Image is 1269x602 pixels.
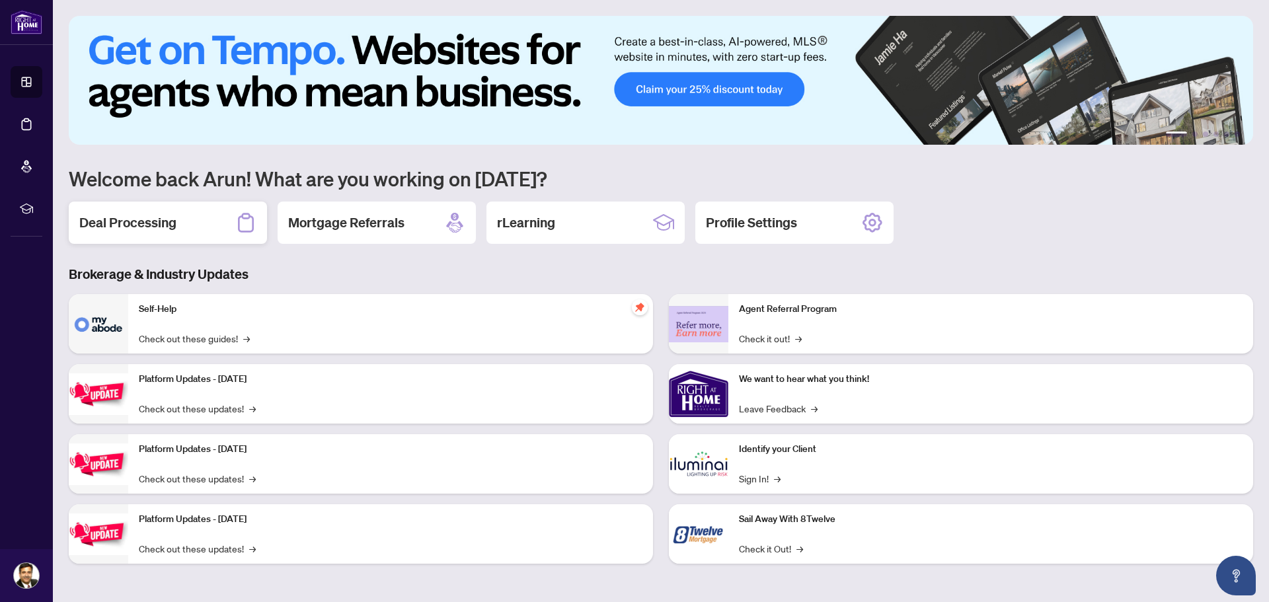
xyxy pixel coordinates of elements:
[795,331,802,346] span: →
[739,401,818,416] a: Leave Feedback→
[739,302,1243,317] p: Agent Referral Program
[1224,132,1229,137] button: 5
[139,541,256,556] a: Check out these updates!→
[11,10,42,34] img: logo
[69,16,1253,145] img: Slide 0
[139,471,256,486] a: Check out these updates!→
[69,265,1253,283] h3: Brokerage & Industry Updates
[739,331,802,346] a: Check it out!→
[1235,132,1240,137] button: 6
[249,471,256,486] span: →
[739,442,1243,457] p: Identify your Client
[139,442,642,457] p: Platform Updates - [DATE]
[14,563,39,588] img: Profile Icon
[739,541,803,556] a: Check it Out!→
[249,541,256,556] span: →
[139,331,250,346] a: Check out these guides!→
[69,443,128,485] img: Platform Updates - July 8, 2025
[669,306,728,342] img: Agent Referral Program
[811,401,818,416] span: →
[1166,132,1187,137] button: 1
[1213,132,1219,137] button: 4
[1203,132,1208,137] button: 3
[632,299,648,315] span: pushpin
[69,166,1253,191] h1: Welcome back Arun! What are you working on [DATE]?
[243,331,250,346] span: →
[497,213,555,232] h2: rLearning
[139,512,642,527] p: Platform Updates - [DATE]
[774,471,781,486] span: →
[69,373,128,415] img: Platform Updates - July 21, 2025
[669,364,728,424] img: We want to hear what you think!
[69,294,128,354] img: Self-Help
[739,512,1243,527] p: Sail Away With 8Twelve
[796,541,803,556] span: →
[706,213,797,232] h2: Profile Settings
[139,302,642,317] p: Self-Help
[79,213,176,232] h2: Deal Processing
[1216,556,1256,595] button: Open asap
[739,372,1243,387] p: We want to hear what you think!
[69,513,128,555] img: Platform Updates - June 23, 2025
[288,213,404,232] h2: Mortgage Referrals
[139,401,256,416] a: Check out these updates!→
[669,434,728,494] img: Identify your Client
[139,372,642,387] p: Platform Updates - [DATE]
[249,401,256,416] span: →
[739,471,781,486] a: Sign In!→
[1192,132,1198,137] button: 2
[669,504,728,564] img: Sail Away With 8Twelve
